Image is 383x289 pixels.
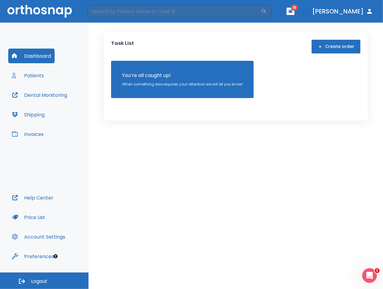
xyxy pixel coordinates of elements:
[312,40,360,53] button: Create order
[122,72,243,79] p: You’re all caught up!
[8,249,58,264] button: Preferences
[291,5,298,11] span: 18
[8,88,71,102] button: Dental Monitoring
[31,278,47,285] span: Logout
[111,40,134,53] p: Task List
[87,5,261,17] input: Search by Patient Name or Case #
[310,6,376,17] button: [PERSON_NAME]
[8,190,57,205] button: Help Center
[7,5,72,17] img: Orthosnap
[375,268,380,273] span: 1
[8,229,69,244] button: Account Settings
[8,210,49,225] button: Price List
[122,82,243,87] p: When something else requires your attention we will let you know!
[8,49,55,63] button: Dashboard
[8,68,48,83] button: Patients
[8,107,48,122] button: Shipping
[53,254,58,259] div: Tooltip anchor
[362,268,377,283] iframe: Intercom live chat
[8,127,47,141] button: Invoices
